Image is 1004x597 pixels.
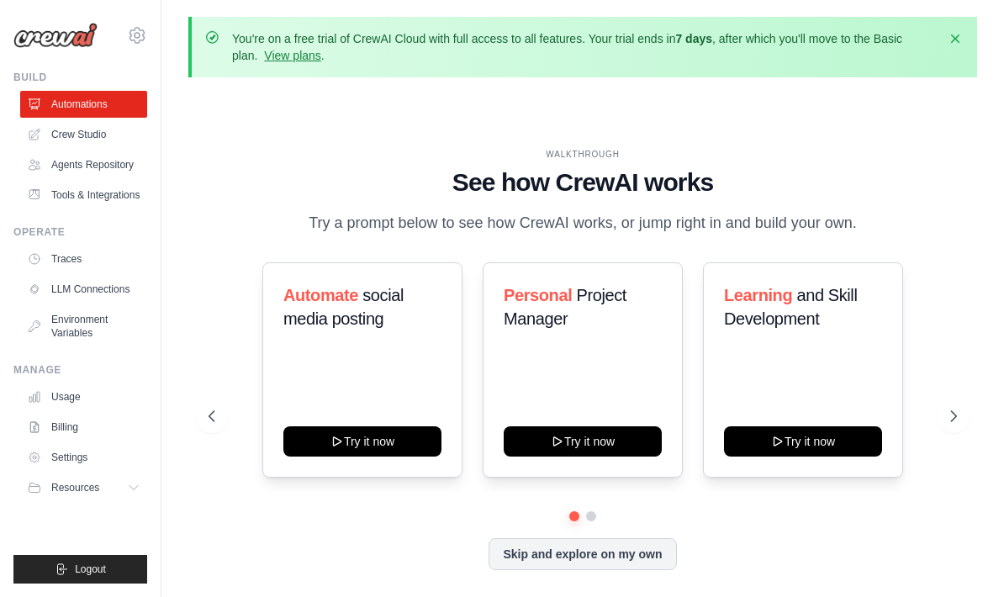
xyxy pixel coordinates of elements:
[283,286,358,304] span: Automate
[20,91,147,118] a: Automations
[920,516,1004,597] iframe: Chat Widget
[504,286,626,328] span: Project Manager
[20,444,147,471] a: Settings
[283,426,441,457] button: Try it now
[209,148,957,161] div: WALKTHROUGH
[232,30,937,64] p: You're on a free trial of CrewAI Cloud with full access to all features. Your trial ends in , aft...
[20,121,147,148] a: Crew Studio
[209,167,957,198] h1: See how CrewAI works
[264,49,320,62] a: View plans
[13,225,147,239] div: Operate
[504,426,662,457] button: Try it now
[51,481,99,494] span: Resources
[20,414,147,441] a: Billing
[75,563,106,576] span: Logout
[13,555,147,584] button: Logout
[13,23,98,48] img: Logo
[13,71,147,84] div: Build
[20,306,147,346] a: Environment Variables
[300,211,865,235] p: Try a prompt below to see how CrewAI works, or jump right in and build your own.
[20,151,147,178] a: Agents Repository
[20,246,147,272] a: Traces
[489,538,676,570] button: Skip and explore on my own
[504,286,572,304] span: Personal
[20,182,147,209] a: Tools & Integrations
[675,32,712,45] strong: 7 days
[20,276,147,303] a: LLM Connections
[13,363,147,377] div: Manage
[724,286,792,304] span: Learning
[20,383,147,410] a: Usage
[20,474,147,501] button: Resources
[724,426,882,457] button: Try it now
